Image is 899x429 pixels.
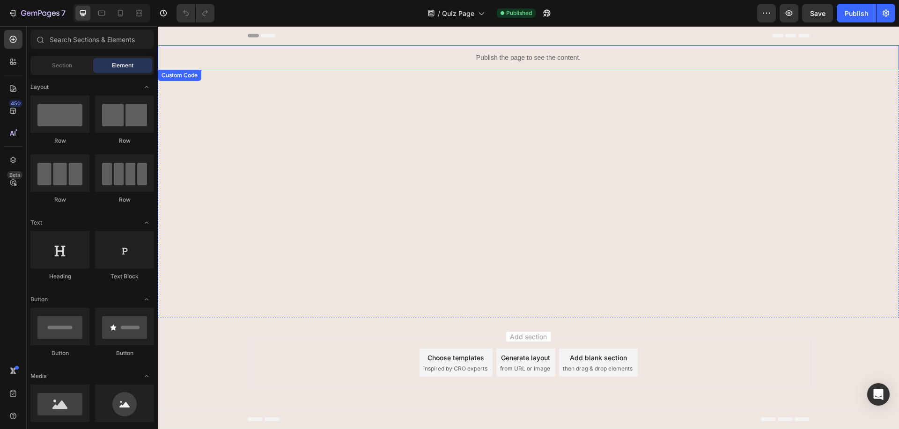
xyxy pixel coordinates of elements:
[30,272,89,281] div: Heading
[139,369,154,384] span: Toggle open
[405,338,475,347] span: then drag & drop elements
[234,27,507,36] p: Publish the page to see the content.
[348,305,393,315] span: Add section
[30,349,89,357] div: Button
[9,100,22,107] div: 450
[867,383,890,406] div: Open Intercom Messenger
[30,372,47,380] span: Media
[30,30,154,49] input: Search Sections & Elements
[810,9,825,17] span: Save
[30,83,49,91] span: Layout
[95,137,154,145] div: Row
[52,61,72,70] span: Section
[343,327,392,336] div: Generate layout
[837,4,876,22] button: Publish
[95,349,154,357] div: Button
[95,196,154,204] div: Row
[95,272,154,281] div: Text Block
[7,171,22,179] div: Beta
[802,4,833,22] button: Save
[342,338,392,347] span: from URL or image
[2,45,42,53] div: Custom Code
[270,327,326,336] div: Choose templates
[158,26,899,429] iframe: Design area
[112,61,133,70] span: Element
[30,295,48,304] span: Button
[177,4,214,22] div: Undo/Redo
[30,137,89,145] div: Row
[139,292,154,307] span: Toggle open
[845,8,868,18] div: Publish
[30,196,89,204] div: Row
[265,338,330,347] span: inspired by CRO experts
[4,4,70,22] button: 7
[506,9,532,17] span: Published
[438,8,440,18] span: /
[61,7,66,19] p: 7
[139,80,154,95] span: Toggle open
[30,218,42,227] span: Text
[412,327,469,336] div: Add blank section
[442,8,474,18] span: Quiz Page
[139,215,154,230] span: Toggle open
